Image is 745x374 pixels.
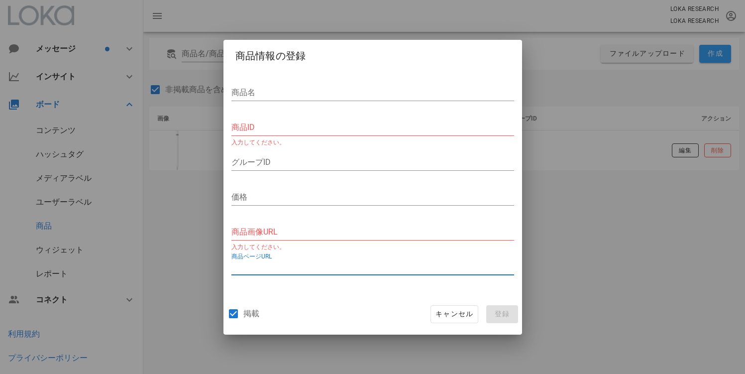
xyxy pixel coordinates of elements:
span: キャンセル [435,310,473,319]
div: 入力してください。 [231,139,514,145]
label: 掲載 [243,309,259,319]
div: 商品情報の登録 [223,40,522,69]
button: キャンセル [430,305,478,323]
div: 入力してください。 [231,244,514,250]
